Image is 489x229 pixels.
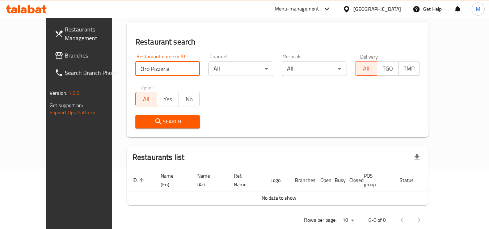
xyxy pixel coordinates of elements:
[132,176,146,185] span: ID
[476,5,480,13] span: M
[50,101,83,110] span: Get support on:
[282,62,347,76] div: All
[135,37,420,47] h2: Restaurant search
[265,169,289,191] th: Logo
[368,216,386,225] p: 0-0 of 0
[408,149,426,166] div: Export file
[380,63,396,74] span: TGO
[65,25,122,42] span: Restaurants Management
[127,169,457,205] table: enhanced table
[181,94,197,105] span: No
[139,94,154,105] span: All
[135,92,157,106] button: All
[364,171,385,189] span: POS group
[340,215,357,226] div: Rows per page:
[135,115,200,128] button: Search
[178,92,200,106] button: No
[234,171,256,189] span: Ref. Name
[160,94,176,105] span: Yes
[401,63,417,74] span: TMP
[289,169,315,191] th: Branches
[65,51,122,60] span: Branches
[358,63,374,74] span: All
[315,169,329,191] th: Open
[49,47,128,64] a: Branches
[400,176,423,185] span: Status
[353,5,401,13] div: [GEOGRAPHIC_DATA]
[50,108,96,117] a: Support.OpsPlatform
[329,169,343,191] th: Busy
[140,85,154,90] label: Upsell
[304,216,337,225] p: Rows per page:
[208,62,273,76] div: All
[360,54,378,59] label: Delivery
[49,64,128,81] a: Search Branch Phone
[68,88,80,98] span: 1.0.0
[343,169,358,191] th: Closed
[141,117,194,126] span: Search
[262,193,296,203] span: No data to show
[398,61,420,76] button: TMP
[132,152,184,163] h2: Restaurants list
[50,88,67,98] span: Version:
[275,5,319,13] div: Menu-management
[197,171,219,189] span: Name (Ar)
[377,61,399,76] button: TGO
[161,171,183,189] span: Name (En)
[135,62,200,76] input: Search for restaurant name or ID..
[355,61,377,76] button: All
[65,68,122,77] span: Search Branch Phone
[49,21,128,47] a: Restaurants Management
[157,92,178,106] button: Yes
